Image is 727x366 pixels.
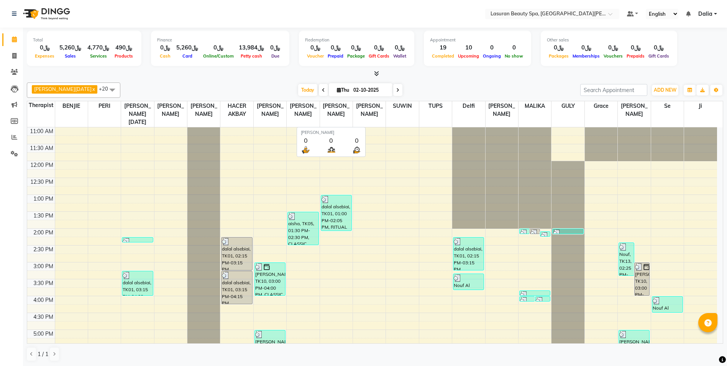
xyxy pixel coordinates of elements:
div: 4:30 PM [32,313,55,321]
div: 11:30 AM [28,144,55,152]
span: Packages [547,53,571,59]
div: ﷼490 [112,43,135,52]
span: Card [181,53,194,59]
div: Muneera, TK11, 02:15 PM-02:16 PM, BLOW DRY LONG | تجفيف الشعر الطويل [122,237,153,242]
iframe: chat widget [695,335,719,358]
div: ﷼0 [647,43,671,52]
div: 12:00 PM [29,161,55,169]
div: 4:00 PM [32,296,55,304]
span: No show [503,53,525,59]
span: Petty cash [239,53,264,59]
div: 3:30 PM [32,279,55,287]
span: Prepaid [326,53,345,59]
span: BENJIE [55,101,88,111]
div: [PERSON_NAME], TK16, 03:50 PM-03:51 PM, HAIR COLOR AMONIA FREE TONER SHORT | تونر الشعر خال من ال... [520,291,550,295]
span: [PERSON_NAME][DATE] [121,101,154,127]
div: [PERSON_NAME] [301,129,361,136]
span: ADD NEW [654,87,676,93]
div: Other sales [547,37,671,43]
span: Delfi [452,101,485,111]
div: [PERSON_NAME], TK12, 02:05 PM-02:06 PM, BLOW DRY LONG | تجفيف الشعر الطويل [540,232,550,236]
div: ﷼0 [157,43,173,52]
div: Therapist [27,101,55,109]
span: Ongoing [481,53,503,59]
input: 2025-10-02 [351,84,389,96]
span: +20 [99,86,114,92]
span: Wallet [391,53,408,59]
div: ﷼5,260 [56,43,84,52]
span: Expenses [33,53,56,59]
div: Nouf Al Mandeel, TK15, 03:20 PM-03:50 PM, Head Neck Shoulder Foot Massage | جلسه تدليك الرأس والر... [453,274,484,290]
div: aisha, TK05, 01:30 PM-02:30 PM, CLASSIC MANICURE | [PERSON_NAME] [288,212,318,245]
div: Redemption [305,37,408,43]
button: ADD NEW [652,85,678,96]
img: logo [20,3,72,25]
span: [PERSON_NAME] [187,101,220,119]
div: [PERSON_NAME], TK07, 04:00 PM-04:01 PM, BLOW DRY LONG | تجفيف الشعر الطويل [520,297,535,301]
div: 3:00 PM [32,262,55,270]
span: Online/Custom [201,53,236,59]
span: GULY [551,101,584,111]
span: se [651,101,684,111]
div: 0 [352,136,361,145]
span: Ji [684,101,717,111]
span: Package [345,53,367,59]
span: [PERSON_NAME] [254,101,286,119]
div: 12:30 PM [29,178,55,186]
div: Finance [157,37,283,43]
span: Dalia [698,10,712,18]
div: 11:00 AM [28,127,55,135]
span: Services [88,53,109,59]
div: [PERSON_NAME], TK10, 03:00 PM-04:00 PM, CLASSIC MANICURE | [PERSON_NAME] [255,263,285,295]
span: Gift Cards [647,53,671,59]
span: PERI [88,101,121,111]
span: TUPS [419,101,452,111]
div: ﷼0 [326,43,345,52]
div: ﷼0 [547,43,571,52]
a: x [92,86,95,92]
div: ﷼0 [571,43,602,52]
div: [PERSON_NAME], TK09, 02:00 PM-02:01 PM, HAIR BODY WAVE SHORT | تمويج الشعر القصير [530,229,540,234]
span: [PERSON_NAME] [320,101,353,119]
div: Total [33,37,135,43]
span: Vouchers [602,53,625,59]
span: Thu [335,87,351,93]
span: [PERSON_NAME][DATE] [34,86,92,92]
div: dalal alsebiai, TK01, 02:00 PM-02:01 PM, THREADING EYEBROWS | تنظيف الحواجب بالخيط [520,229,529,234]
div: Nouf Al Mandeel, TK19, 04:00 PM-04:30 PM, Head Neck Shoulder Foot Massage | جلسه تدليك الرأس والر... [652,297,683,312]
span: MALIKA [519,101,551,111]
span: Completed [430,53,456,59]
img: wait_time.png [352,145,361,155]
span: Upcoming [456,53,481,59]
div: 0 [327,136,336,145]
div: ﷼4,770 [84,43,112,52]
div: [PERSON_NAME], TK10, 03:00 PM-04:00 PM, CLASSIC MANICURE | [PERSON_NAME] [635,263,650,295]
input: Search Appointment [580,84,647,96]
div: 0 [503,43,525,52]
span: [PERSON_NAME] [618,101,650,119]
div: dalal alsebiai, TK01, 03:15 PM-04:15 PM, [PERSON_NAME] | جلسة [PERSON_NAME] [222,271,252,304]
span: [PERSON_NAME] [154,101,187,119]
span: Due [269,53,281,59]
div: 19 [430,43,456,52]
span: Today [298,84,317,96]
img: serve.png [301,145,310,155]
div: Appointment [430,37,525,43]
div: dalal alsebiai, TK01, 03:15 PM-04:00 PM, Silver Water Stem Cell Session for Weak & Thin Hair | جل... [122,271,153,295]
div: ﷼0 [345,43,367,52]
div: 1:30 PM [32,212,55,220]
span: Memberships [571,53,602,59]
span: Prepaids [625,53,647,59]
span: Voucher [305,53,326,59]
div: ﷼0 [602,43,625,52]
span: SUWIN [386,101,418,111]
div: 10 [456,43,481,52]
div: [PERSON_NAME], TK09, 02:00 PM-02:01 PM, HAIR BODY WAVE SHORT | تمويج الشعر القصير [553,229,583,234]
div: ﷼0 [625,43,647,52]
div: ﷼0 [201,43,236,52]
span: Grace [585,101,617,111]
div: dalal alsebiai, TK01, 02:15 PM-03:15 PM, [PERSON_NAME] | جلسة [PERSON_NAME] [453,237,484,270]
span: Products [113,53,135,59]
span: HACER AKBAY [220,101,253,119]
span: [PERSON_NAME] [353,101,386,119]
